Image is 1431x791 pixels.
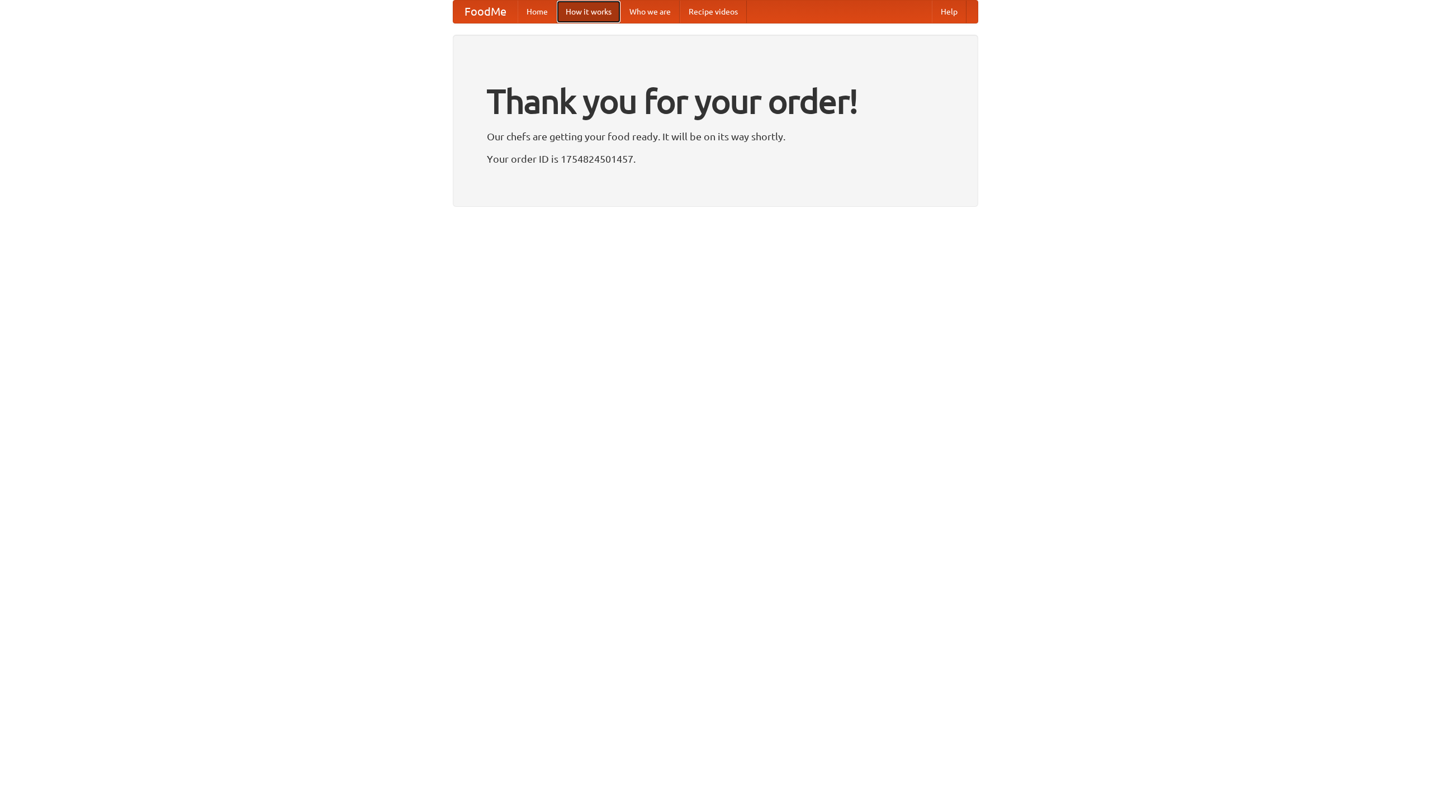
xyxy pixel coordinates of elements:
[487,74,944,128] h1: Thank you for your order!
[932,1,966,23] a: Help
[518,1,557,23] a: Home
[453,1,518,23] a: FoodMe
[487,150,944,167] p: Your order ID is 1754824501457.
[557,1,620,23] a: How it works
[680,1,747,23] a: Recipe videos
[487,128,944,145] p: Our chefs are getting your food ready. It will be on its way shortly.
[620,1,680,23] a: Who we are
